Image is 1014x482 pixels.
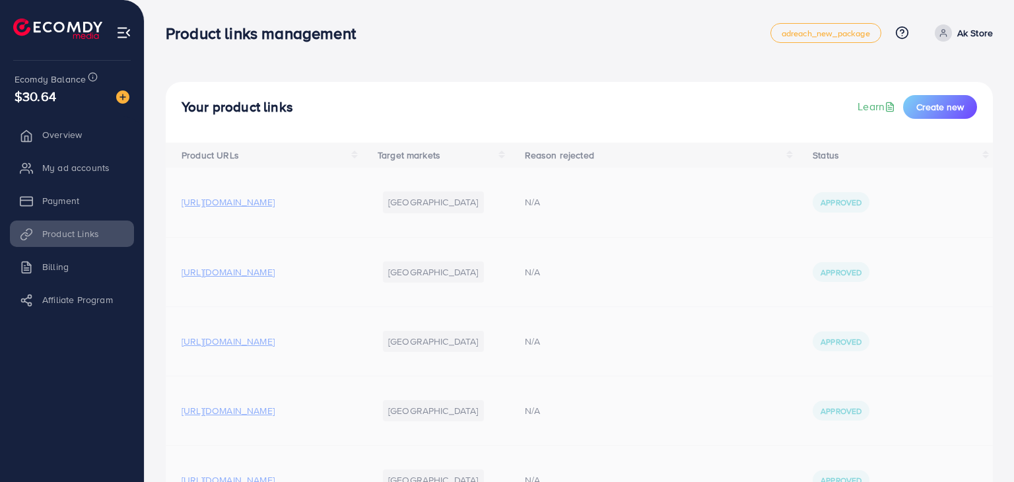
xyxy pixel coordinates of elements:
img: logo [13,18,102,39]
span: Ecomdy Balance [15,73,86,86]
span: adreach_new_package [782,29,870,38]
img: image [116,90,129,104]
p: Ak Store [957,25,993,41]
span: Create new [916,100,964,114]
a: adreach_new_package [770,23,881,43]
a: Learn [858,99,898,114]
a: Ak Store [929,24,993,42]
h4: Your product links [182,99,293,116]
button: Create new [903,95,977,119]
img: menu [116,25,131,40]
span: $30.64 [15,86,56,106]
h3: Product links management [166,24,366,43]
